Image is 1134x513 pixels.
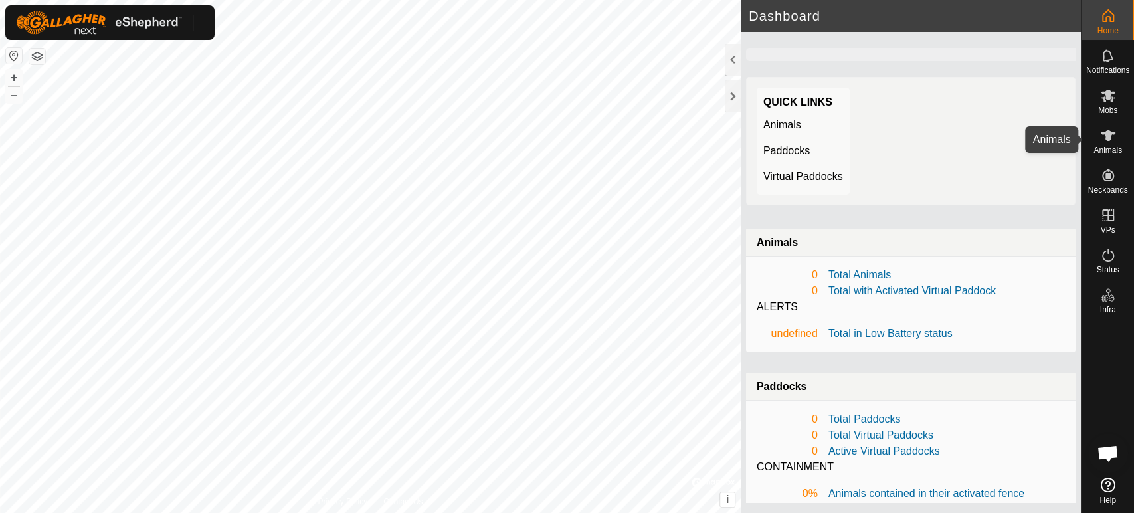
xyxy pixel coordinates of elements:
[757,299,1065,315] div: ALERTS
[318,496,367,508] a: Privacy Policy
[828,285,996,296] a: Total with Activated Virtual Paddock
[763,145,810,156] a: Paddocks
[1086,66,1129,74] span: Notifications
[757,381,807,392] strong: Paddocks
[757,459,1065,475] div: CONTAINMENT
[757,283,818,299] div: 0
[763,96,832,108] strong: Quick Links
[828,328,953,339] a: Total in Low Battery status
[1098,106,1117,114] span: Mobs
[29,49,45,64] button: Map Layers
[757,237,798,248] strong: Animals
[1099,496,1116,504] span: Help
[763,119,801,130] a: Animals
[1096,266,1119,274] span: Status
[383,496,423,508] a: Contact Us
[757,411,818,427] div: 0
[1088,433,1128,473] div: Open chat
[16,11,182,35] img: Gallagher Logo
[757,486,818,502] div: 0%
[1100,226,1115,234] span: VPs
[1097,27,1118,35] span: Home
[828,413,901,425] a: Total Paddocks
[757,443,818,459] div: 0
[1087,186,1127,194] span: Neckbands
[749,8,1081,24] h2: Dashboard
[6,48,22,64] button: Reset Map
[1093,146,1122,154] span: Animals
[1099,306,1115,314] span: Infra
[828,445,940,457] a: Active Virtual Paddocks
[6,87,22,103] button: –
[828,429,933,441] a: Total Virtual Paddocks
[1082,472,1134,510] a: Help
[726,494,729,505] span: i
[757,267,818,283] div: 0
[828,488,1024,499] a: Animals contained in their activated fence
[757,427,818,443] div: 0
[720,492,735,507] button: i
[763,171,843,182] a: Virtual Paddocks
[757,326,818,342] div: undefined
[6,70,22,86] button: +
[828,269,891,280] a: Total Animals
